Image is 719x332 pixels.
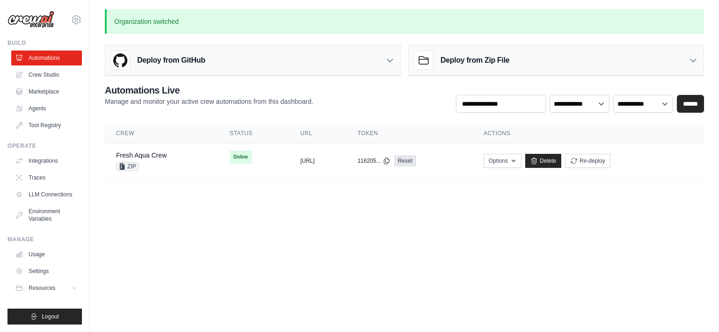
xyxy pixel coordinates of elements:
a: Integrations [11,153,82,168]
th: URL [289,124,346,143]
th: Actions [472,124,704,143]
p: Manage and monitor your active crew automations from this dashboard. [105,97,313,106]
p: Organization switched [105,9,704,34]
h3: Deploy from Zip File [440,55,509,66]
a: Automations [11,51,82,65]
span: Resources [29,284,55,292]
th: Crew [105,124,219,143]
div: Build [7,39,82,47]
div: Manage [7,236,82,243]
a: LLM Connections [11,187,82,202]
button: Options [484,154,521,168]
span: Logout [42,313,59,320]
a: Usage [11,247,82,262]
a: Settings [11,264,82,279]
a: Agents [11,101,82,116]
h3: Deploy from GitHub [137,55,205,66]
a: Fresh Aqua Crew [116,152,167,159]
button: 116205... [358,157,390,165]
a: Environment Variables [11,204,82,226]
span: ZIP [116,162,139,171]
img: GitHub Logo [111,51,130,70]
h2: Automations Live [105,84,313,97]
a: Traces [11,170,82,185]
a: Tool Registry [11,118,82,133]
button: Re-deploy [565,154,610,168]
a: Marketplace [11,84,82,99]
a: Delete [525,154,561,168]
th: Status [219,124,289,143]
img: Logo [7,11,54,29]
th: Token [346,124,472,143]
span: Online [230,151,252,164]
a: Reset [394,155,416,166]
button: Resources [11,281,82,296]
a: Crew Studio [11,67,82,82]
button: Logout [7,309,82,325]
div: Operate [7,142,82,150]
